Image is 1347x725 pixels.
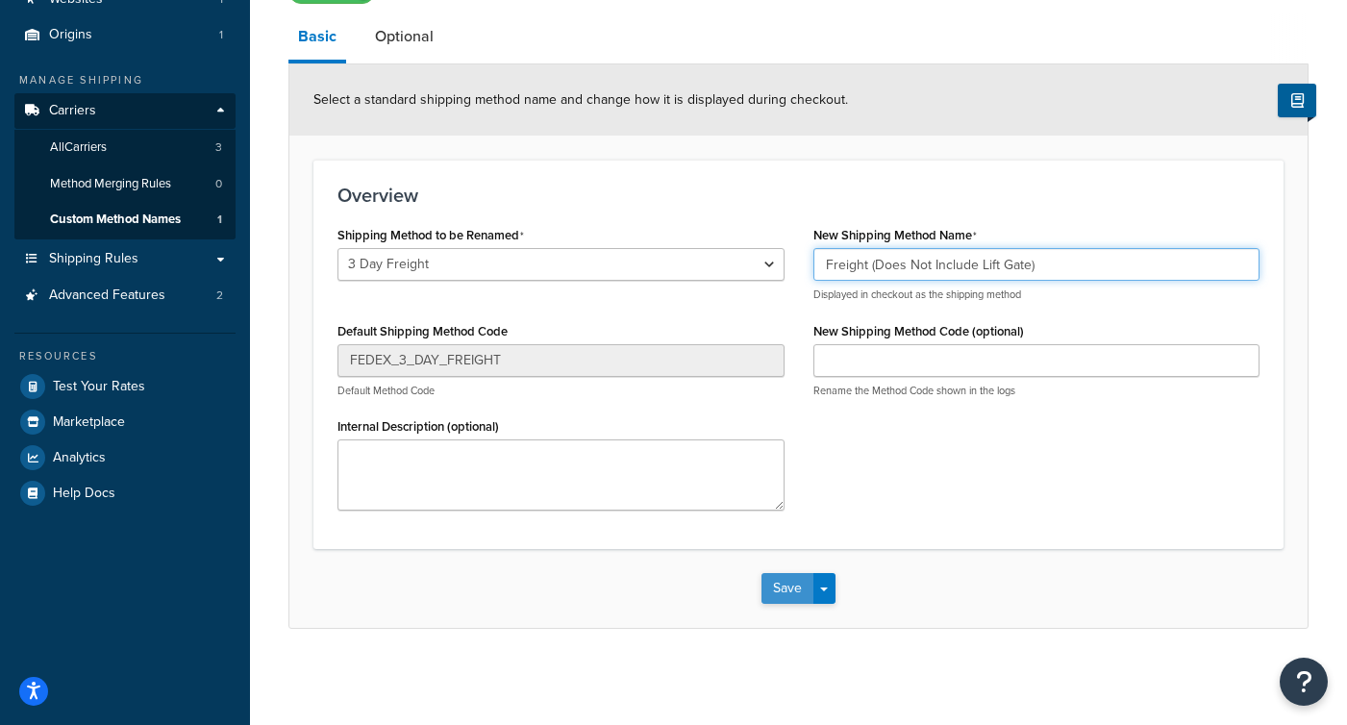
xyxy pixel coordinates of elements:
span: Analytics [53,450,106,466]
span: 0 [215,176,222,192]
span: 1 [217,212,222,228]
a: Carriers [14,93,236,129]
a: AllCarriers3 [14,130,236,165]
p: Displayed in checkout as the shipping method [813,287,1260,302]
a: Advanced Features2 [14,278,236,313]
label: Default Shipping Method Code [337,324,508,338]
a: Marketplace [14,405,236,439]
span: Advanced Features [49,287,165,304]
span: Test Your Rates [53,379,145,395]
a: Basic [288,13,346,63]
li: Origins [14,17,236,53]
h3: Overview [337,185,1260,206]
a: Optional [365,13,443,60]
span: All Carriers [50,139,107,156]
a: Analytics [14,440,236,475]
a: Method Merging Rules0 [14,166,236,202]
span: Origins [49,27,92,43]
span: 2 [216,287,223,304]
p: Default Method Code [337,384,785,398]
div: Resources [14,348,236,364]
a: Shipping Rules [14,241,236,277]
span: Custom Method Names [50,212,181,228]
button: Open Resource Center [1280,658,1328,706]
label: New Shipping Method Code (optional) [813,324,1024,338]
span: Shipping Rules [49,251,138,267]
p: Rename the Method Code shown in the logs [813,384,1260,398]
li: Advanced Features [14,278,236,313]
a: Test Your Rates [14,369,236,404]
a: Origins1 [14,17,236,53]
span: 1 [219,27,223,43]
span: Select a standard shipping method name and change how it is displayed during checkout. [313,89,848,110]
label: Shipping Method to be Renamed [337,228,524,243]
span: Method Merging Rules [50,176,171,192]
button: Save [761,573,813,604]
span: Help Docs [53,486,115,502]
span: 3 [215,139,222,156]
span: Carriers [49,103,96,119]
label: Internal Description (optional) [337,419,499,434]
span: Marketplace [53,414,125,431]
li: Carriers [14,93,236,239]
li: Custom Method Names [14,202,236,237]
button: Show Help Docs [1278,84,1316,117]
a: Custom Method Names1 [14,202,236,237]
div: Manage Shipping [14,72,236,88]
label: New Shipping Method Name [813,228,977,243]
li: Method Merging Rules [14,166,236,202]
a: Help Docs [14,476,236,511]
